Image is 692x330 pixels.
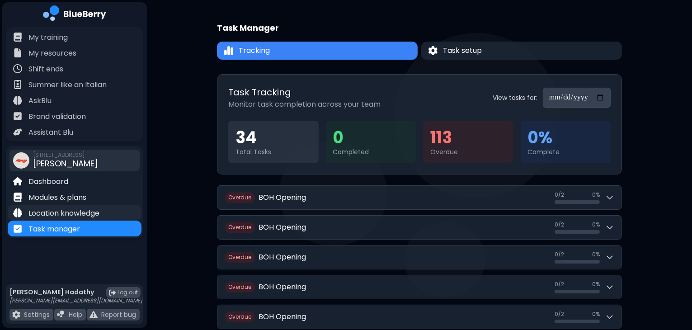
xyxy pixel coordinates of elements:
p: [PERSON_NAME][EMAIL_ADDRESS][DOMAIN_NAME] [9,297,142,304]
img: file icon [12,311,20,319]
p: Location knowledge [28,208,99,219]
button: Task setupTask setup [421,42,622,60]
img: file icon [13,33,22,42]
button: OverdueBOH Opening0/20% [217,186,621,209]
span: 0 % [592,221,600,228]
button: OverdueBOH Opening0/20% [217,245,621,269]
p: Summer like an Italian [28,80,107,90]
span: Overdue [225,282,255,292]
span: Overdue [225,252,255,263]
p: My training [28,32,68,43]
span: Overdue [225,222,255,233]
img: company thumbnail [13,152,29,169]
span: Tracking [239,45,270,56]
span: 0 / 2 [555,281,564,288]
img: file icon [13,193,22,202]
img: Tracking [224,46,233,56]
img: file icon [13,48,22,57]
img: file icon [13,112,22,121]
h2: BOH Opening [259,222,306,233]
img: file icon [13,96,22,105]
h2: Task Tracking [228,85,381,99]
p: Monitor task completion across your team [228,99,381,110]
div: 113 [430,128,506,148]
p: Modules & plans [28,192,86,203]
p: [PERSON_NAME] Hadathy [9,288,142,296]
p: Dashboard [28,176,68,187]
div: Complete [528,148,604,156]
span: 0 / 2 [555,251,564,258]
span: 0 % [592,251,600,258]
span: [PERSON_NAME] [33,158,98,169]
h2: BOH Opening [259,282,306,292]
div: 0 % [528,128,604,148]
div: 0 [333,128,409,148]
h1: Task Manager [217,22,279,34]
span: 0 / 2 [555,221,564,228]
button: TrackingTracking [217,42,418,60]
img: logout [109,289,116,296]
p: Settings [24,311,50,319]
p: Report bug [101,311,136,319]
img: file icon [57,311,65,319]
span: [STREET_ADDRESS] [33,151,98,159]
img: file icon [13,80,22,89]
h2: BOH Opening [259,192,306,203]
div: 34 [235,128,311,148]
p: Help [69,311,82,319]
img: Task setup [428,46,438,56]
img: file icon [13,64,22,73]
img: file icon [89,311,98,319]
img: file icon [13,224,22,233]
img: company logo [43,5,106,24]
label: View tasks for: [493,94,537,102]
span: Overdue [225,192,255,203]
button: OverdueBOH Opening0/20% [217,275,621,299]
span: Log out [118,289,138,296]
img: file icon [13,208,22,217]
p: Shift ends [28,64,63,75]
p: Task manager [28,224,80,235]
button: OverdueBOH Opening0/20% [217,305,621,329]
span: 0 % [592,191,600,198]
p: Assistant Blu [28,127,73,138]
button: OverdueBOH Opening0/20% [217,216,621,239]
span: 0 % [592,311,600,318]
div: Total Tasks [235,148,311,156]
span: 0 / 2 [555,311,564,318]
p: AskBlu [28,95,52,106]
span: Task setup [443,45,482,56]
img: file icon [13,177,22,186]
span: 0 % [592,281,600,288]
h2: BOH Opening [259,311,306,322]
p: My resources [28,48,76,59]
span: Overdue [225,311,255,322]
div: Completed [333,148,409,156]
img: file icon [13,127,22,137]
h2: BOH Opening [259,252,306,263]
p: Brand validation [28,111,86,122]
span: 0 / 2 [555,191,564,198]
div: Overdue [430,148,506,156]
